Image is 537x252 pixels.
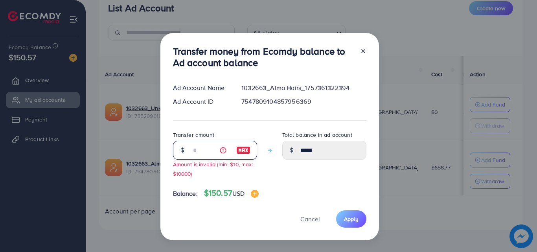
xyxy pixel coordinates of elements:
h3: Transfer money from Ecomdy balance to Ad account balance [173,46,354,68]
button: Apply [336,210,366,227]
label: Total balance in ad account [282,131,352,139]
label: Transfer amount [173,131,214,139]
div: 7547809104857956369 [235,97,372,106]
div: Ad Account ID [167,97,235,106]
div: Ad Account Name [167,83,235,92]
img: image [236,145,250,155]
span: USD [232,189,245,198]
span: Cancel [300,215,320,223]
h4: $150.57 [204,188,259,198]
div: 1032663_Alma Hairs_1757361322394 [235,83,372,92]
small: Amount is invalid (min: $10, max: $10000) [173,160,253,177]
button: Cancel [291,210,330,227]
span: Balance: [173,189,198,198]
span: Apply [344,215,359,223]
img: image [251,190,259,198]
